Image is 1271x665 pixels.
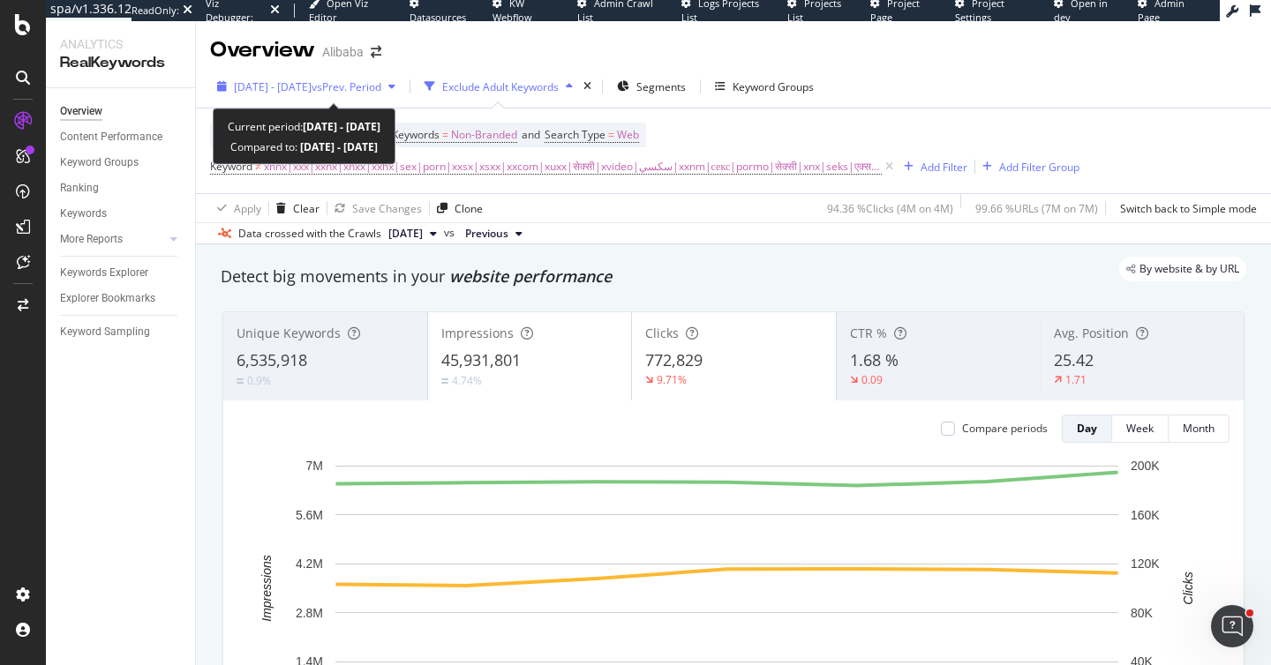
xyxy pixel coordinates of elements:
[132,4,179,18] div: ReadOnly:
[297,139,378,154] b: [DATE] - [DATE]
[237,378,244,384] img: Equal
[441,378,448,384] img: Equal
[452,373,482,388] div: 4.74%
[645,349,703,370] span: 772,829
[999,160,1079,175] div: Add Filter Group
[228,116,380,137] div: Current period:
[264,154,882,179] span: xnnx|xxx|xxnx|xnxx|xxhx|sex|porn|xxsx|xsxx|xxcom|xuxx|सेक्सी|xvideo|سكسي|xxnm|секс|pormo|सेक्सी|x...
[1131,459,1160,473] text: 200K
[1112,415,1169,443] button: Week
[1183,421,1215,436] div: Month
[850,325,887,341] span: CTR %
[444,225,458,241] span: vs
[708,72,821,101] button: Keyword Groups
[60,153,183,172] a: Keyword Groups
[60,230,165,249] a: More Reports
[255,159,261,174] span: ≠
[430,194,483,222] button: Clone
[1211,605,1253,647] iframe: Intercom live chat
[247,373,271,388] div: 0.9%
[60,323,183,341] a: Keyword Sampling
[733,79,814,94] div: Keyword Groups
[60,102,183,121] a: Overview
[1062,415,1112,443] button: Day
[455,201,483,216] div: Clone
[1131,557,1160,571] text: 120K
[645,325,679,341] span: Clicks
[60,153,139,172] div: Keyword Groups
[60,230,123,249] div: More Reports
[381,223,444,244] button: [DATE]
[1131,606,1154,620] text: 80K
[352,201,422,216] div: Save Changes
[1119,257,1246,281] div: legacy label
[293,201,320,216] div: Clear
[234,79,312,94] span: [DATE] - [DATE]
[545,127,605,142] span: Search Type
[60,102,102,121] div: Overview
[60,323,150,341] div: Keyword Sampling
[1077,421,1097,436] div: Day
[1139,264,1239,274] span: By website & by URL
[1131,508,1160,522] text: 160K
[259,555,274,621] text: Impressions
[322,43,364,61] div: Alibaba
[1054,349,1094,370] span: 25.42
[230,137,378,157] div: Compared to:
[296,508,323,522] text: 5.6M
[237,349,307,370] span: 6,535,918
[210,35,315,65] div: Overview
[60,289,155,308] div: Explorer Bookmarks
[975,156,1079,177] button: Add Filter Group
[442,127,448,142] span: =
[306,459,323,473] text: 7M
[303,119,380,134] b: [DATE] - [DATE]
[451,123,517,147] span: Non-Branded
[1169,415,1230,443] button: Month
[237,325,341,341] span: Unique Keywords
[371,46,381,58] div: arrow-right-arrow-left
[610,72,693,101] button: Segments
[861,372,883,387] div: 0.09
[296,606,323,620] text: 2.8M
[522,127,540,142] span: and
[617,123,639,147] span: Web
[210,194,261,222] button: Apply
[238,226,381,242] div: Data crossed with the Crawls
[60,289,183,308] a: Explorer Bookmarks
[441,325,514,341] span: Impressions
[657,372,687,387] div: 9.71%
[210,159,252,174] span: Keyword
[441,349,521,370] span: 45,931,801
[608,127,614,142] span: =
[327,194,422,222] button: Save Changes
[827,201,953,216] div: 94.36 % Clicks ( 4M on 4M )
[296,557,323,571] text: 4.2M
[1054,325,1129,341] span: Avg. Position
[897,156,967,177] button: Add Filter
[1120,201,1257,216] div: Switch back to Simple mode
[60,179,183,198] a: Ranking
[210,72,402,101] button: [DATE] - [DATE]vsPrev. Period
[60,264,183,282] a: Keywords Explorer
[1126,421,1154,436] div: Week
[410,11,466,24] span: Datasources
[850,349,899,370] span: 1.68 %
[1113,194,1257,222] button: Switch back to Simple mode
[60,128,183,146] a: Content Performance
[465,226,508,242] span: Previous
[60,53,181,73] div: RealKeywords
[269,194,320,222] button: Clear
[60,179,99,198] div: Ranking
[636,79,686,94] span: Segments
[60,205,107,223] div: Keywords
[1065,372,1087,387] div: 1.71
[60,128,162,146] div: Content Performance
[234,201,261,216] div: Apply
[921,160,967,175] div: Add Filter
[458,223,530,244] button: Previous
[962,421,1048,436] div: Compare periods
[60,205,183,223] a: Keywords
[388,226,423,242] span: 2025 Aug. 13th
[580,78,595,95] div: times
